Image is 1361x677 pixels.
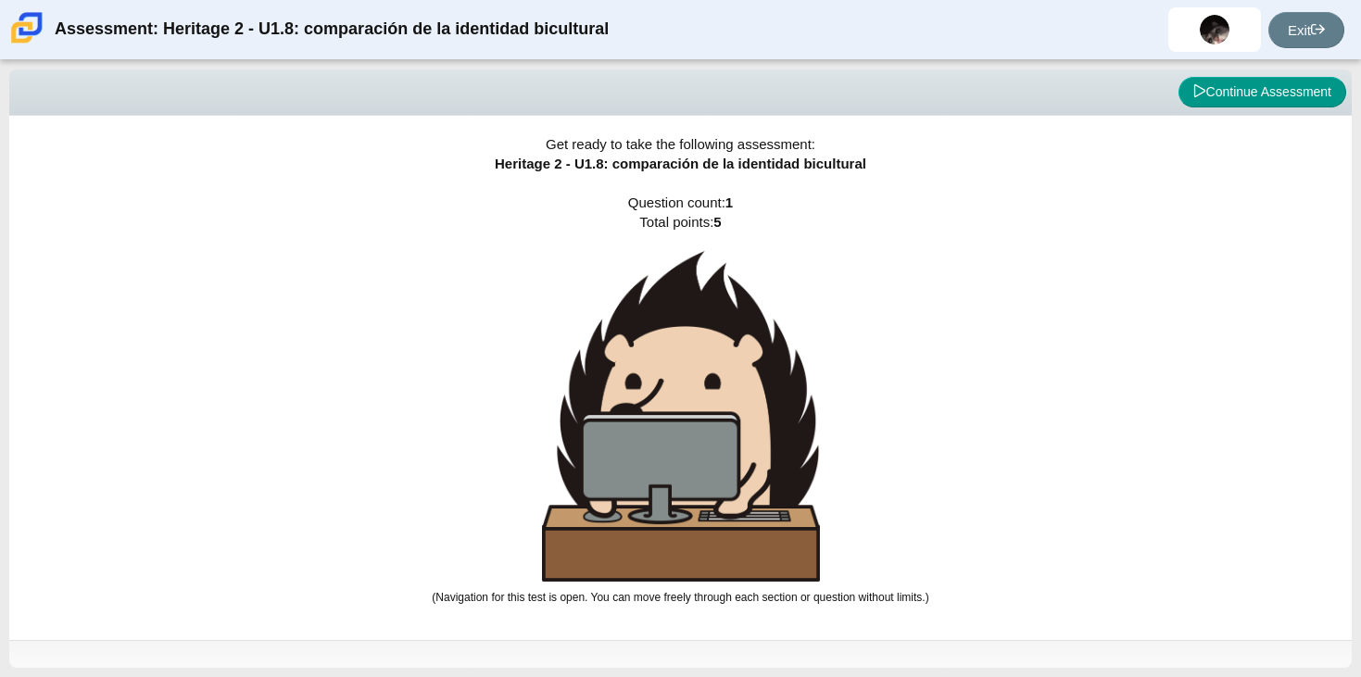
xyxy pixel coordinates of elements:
[55,7,609,52] div: Assessment: Heritage 2 - U1.8: comparación de la identidad bicultural
[432,591,928,604] small: (Navigation for this test is open. You can move freely through each section or question without l...
[713,214,721,230] b: 5
[725,194,733,210] b: 1
[7,8,46,47] img: Carmen School of Science & Technology
[546,136,815,152] span: Get ready to take the following assessment:
[1178,77,1346,108] button: Continue Assessment
[1268,12,1344,48] a: Exit
[7,34,46,50] a: Carmen School of Science & Technology
[432,194,928,604] span: Question count: Total points:
[1200,15,1229,44] img: elizabeth.montoya.86Lpgd
[542,251,820,582] img: hedgehog-behind-computer-large.png
[495,156,866,171] span: Heritage 2 - U1.8: comparación de la identidad bicultural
